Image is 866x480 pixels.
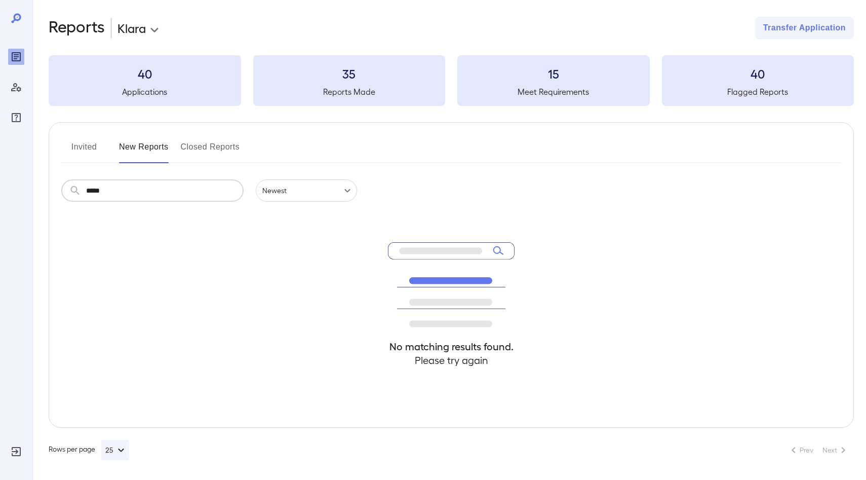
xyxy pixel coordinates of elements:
[49,65,241,82] h3: 40
[253,65,446,82] h3: 35
[783,442,854,458] nav: pagination navigation
[8,109,24,126] div: FAQ
[662,86,854,98] h5: Flagged Reports
[457,86,650,98] h5: Meet Requirements
[49,17,105,39] h2: Reports
[49,440,129,460] div: Rows per page
[388,340,515,353] h4: No matching results found.
[119,139,169,163] button: New Reports
[8,79,24,95] div: Manage Users
[181,139,240,163] button: Closed Reports
[49,55,854,106] summary: 40Applications35Reports Made15Meet Requirements40Flagged Reports
[49,86,241,98] h5: Applications
[117,20,146,36] p: Klara
[256,179,357,202] div: Newest
[101,440,129,460] button: 25
[457,65,650,82] h3: 15
[8,444,24,460] div: Log Out
[755,17,854,39] button: Transfer Application
[388,353,515,367] h4: Please try again
[253,86,446,98] h5: Reports Made
[662,65,854,82] h3: 40
[8,49,24,65] div: Reports
[61,139,107,163] button: Invited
